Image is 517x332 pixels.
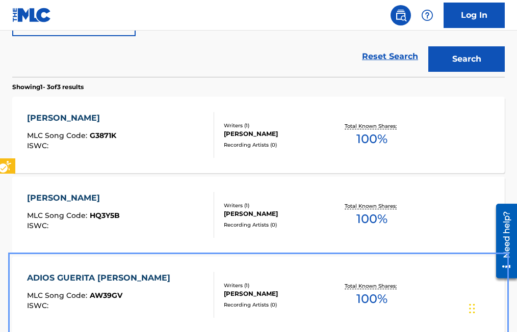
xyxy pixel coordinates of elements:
[469,293,475,324] div: Drag
[90,131,116,140] span: G3871K
[12,82,84,92] p: Showing 1 - 3 of 3 results
[27,192,120,204] div: [PERSON_NAME]
[466,283,517,332] iframe: Hubspot Iframe
[345,122,399,130] p: Total Known Shares:
[428,46,505,72] button: Search
[27,272,175,284] div: ADIOS GUERITA [PERSON_NAME]
[27,291,90,300] span: MLC Song Code :
[12,177,505,253] a: [PERSON_NAME]MLC Song Code:HQ3Y5BISWC:Writers (1)[PERSON_NAME]Recording Artists (0)Total Known Sh...
[90,291,122,300] span: AW39GV
[224,209,331,218] div: [PERSON_NAME]
[27,211,90,220] span: MLC Song Code :
[224,221,331,229] div: Recording Artists ( 0 )
[224,301,331,309] div: Recording Artists ( 0 )
[12,8,51,22] img: MLC Logo
[224,202,331,209] div: Writers ( 1 )
[395,9,407,21] img: search
[356,210,387,228] span: 100 %
[345,282,399,290] p: Total Known Shares:
[27,131,90,140] span: MLC Song Code :
[224,282,331,289] div: Writers ( 1 )
[27,301,51,310] span: ISWC :
[488,200,517,282] iframe: Iframe | Resource Center
[357,45,423,68] a: Reset Search
[27,221,51,230] span: ISWC :
[345,202,399,210] p: Total Known Shares:
[356,130,387,148] span: 100 %
[466,283,517,332] div: Chat Widget
[421,9,433,21] img: help
[224,141,331,149] div: Recording Artists ( 0 )
[224,289,331,298] div: [PERSON_NAME]
[356,290,387,308] span: 100 %
[444,3,505,28] a: Log In
[90,211,120,220] span: HQ3Y5B
[27,112,116,124] div: [PERSON_NAME]
[224,122,331,129] div: Writers ( 1 )
[224,129,331,139] div: [PERSON_NAME]
[12,97,505,173] a: [PERSON_NAME]MLC Song Code:G3871KISWC:Writers (1)[PERSON_NAME]Recording Artists (0)Total Known Sh...
[27,141,51,150] span: ISWC :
